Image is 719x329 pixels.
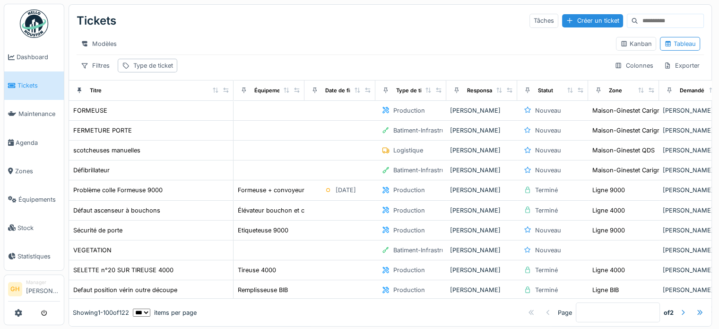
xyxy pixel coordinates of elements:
[535,246,561,255] div: Nouveau
[680,87,714,95] div: Demandé par
[592,186,625,195] div: Ligne 9000
[4,128,64,157] a: Agenda
[4,242,64,270] a: Statistiques
[17,252,60,261] span: Statistiques
[450,146,513,155] div: [PERSON_NAME]
[535,106,561,115] div: Nouveau
[450,126,513,135] div: [PERSON_NAME]
[133,61,173,70] div: Type de ticket
[4,157,64,185] a: Zones
[238,285,288,294] div: Remplisseuse BIB
[336,186,356,195] div: [DATE]
[393,166,460,175] div: Batiment-Infrastructure
[393,266,425,275] div: Production
[393,206,425,215] div: Production
[238,226,288,235] div: Etiqueteuse 9000
[254,87,286,95] div: Équipement
[73,226,122,235] div: Sécurité de porte
[8,279,60,302] a: GH Manager[PERSON_NAME]
[15,167,60,176] span: Zones
[620,39,652,48] div: Kanban
[535,266,558,275] div: Terminé
[17,53,60,62] span: Dashboard
[20,9,48,38] img: Badge_color-CXgf-gQk.svg
[450,166,513,175] div: [PERSON_NAME]
[26,279,60,299] li: [PERSON_NAME]
[562,14,623,27] div: Créer un ticket
[16,138,60,147] span: Agenda
[535,226,561,235] div: Nouveau
[73,106,107,115] div: FORMEUSE
[450,186,513,195] div: [PERSON_NAME]
[450,206,513,215] div: [PERSON_NAME]
[4,185,64,213] a: Équipements
[73,206,160,215] div: Défaut ascenseur à bouchons
[238,206,338,215] div: Élévateur bouchon et capsule à vis
[4,43,64,71] a: Dashboard
[77,9,116,33] div: Tickets
[73,266,173,275] div: SELETTE n°20 SUR TIREUSE 4000
[73,146,140,155] div: scotcheuses manuelles
[18,195,60,204] span: Équipements
[535,126,561,135] div: Nouveau
[73,186,163,195] div: Problème colle Formeuse 9000
[450,106,513,115] div: [PERSON_NAME]
[535,146,561,155] div: Nouveau
[592,226,625,235] div: Ligne 9000
[538,87,553,95] div: Statut
[450,246,513,255] div: [PERSON_NAME]
[592,146,655,155] div: Maison-Ginestet QDS
[610,59,658,72] div: Colonnes
[393,126,460,135] div: Batiment-Infrastructure
[393,246,460,255] div: Batiment-Infrastructure
[133,308,197,317] div: items per page
[467,87,500,95] div: Responsable
[393,146,423,155] div: Logistique
[393,285,425,294] div: Production
[535,206,558,215] div: Terminé
[4,71,64,100] a: Tickets
[393,106,425,115] div: Production
[73,308,129,317] div: Showing 1 - 100 of 122
[396,87,433,95] div: Type de ticket
[17,223,60,232] span: Stock
[325,87,373,95] div: Date de fin prévue
[90,87,102,95] div: Titre
[8,282,22,296] li: GH
[450,266,513,275] div: [PERSON_NAME]
[609,87,622,95] div: Zone
[73,126,132,135] div: FERMETURE PORTE
[238,266,276,275] div: Tireuse 4000
[77,59,114,72] div: Filtres
[592,106,668,115] div: Maison-Ginestet Carignan
[592,126,668,135] div: Maison-Ginestet Carignan
[659,59,704,72] div: Exporter
[592,266,625,275] div: Ligne 4000
[592,166,668,175] div: Maison-Ginestet Carignan
[17,81,60,90] span: Tickets
[238,186,321,195] div: Formeuse + convoyeur 9000
[535,186,558,195] div: Terminé
[73,166,110,175] div: Défibrillateur
[4,100,64,128] a: Maintenance
[529,14,558,27] div: Tâches
[450,285,513,294] div: [PERSON_NAME]
[535,285,558,294] div: Terminé
[73,285,177,294] div: Defaut position vérin outre découpe
[558,308,572,317] div: Page
[73,246,112,255] div: VEGETATION
[393,226,425,235] div: Production
[535,166,561,175] div: Nouveau
[4,213,64,242] a: Stock
[18,109,60,118] span: Maintenance
[664,308,674,317] strong: of 2
[592,206,625,215] div: Ligne 4000
[393,186,425,195] div: Production
[664,39,696,48] div: Tableau
[26,279,60,286] div: Manager
[77,37,121,51] div: Modèles
[592,285,619,294] div: Ligne BIB
[450,226,513,235] div: [PERSON_NAME]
